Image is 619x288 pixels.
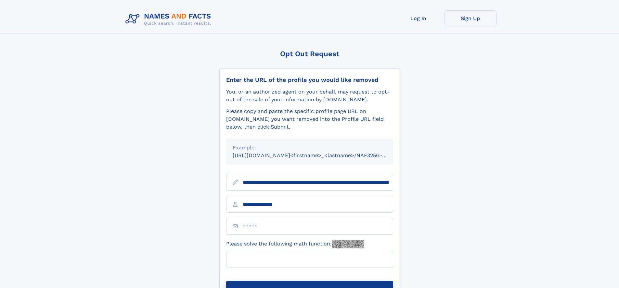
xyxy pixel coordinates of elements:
label: Please solve the following math function: [226,240,364,248]
div: Opt Out Request [219,50,400,58]
img: Logo Names and Facts [123,10,216,28]
div: Please copy and paste the specific profile page URL on [DOMAIN_NAME] you want removed into the Pr... [226,107,393,131]
div: You, or an authorized agent on your behalf, may request to opt-out of the sale of your informatio... [226,88,393,104]
a: Sign Up [445,10,496,26]
small: [URL][DOMAIN_NAME]<firstname>_<lastname>/NAF325G-xxxxxxxx [233,152,406,158]
div: Enter the URL of the profile you would like removed [226,76,393,83]
div: Example: [233,144,387,152]
a: Log In [393,10,445,26]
